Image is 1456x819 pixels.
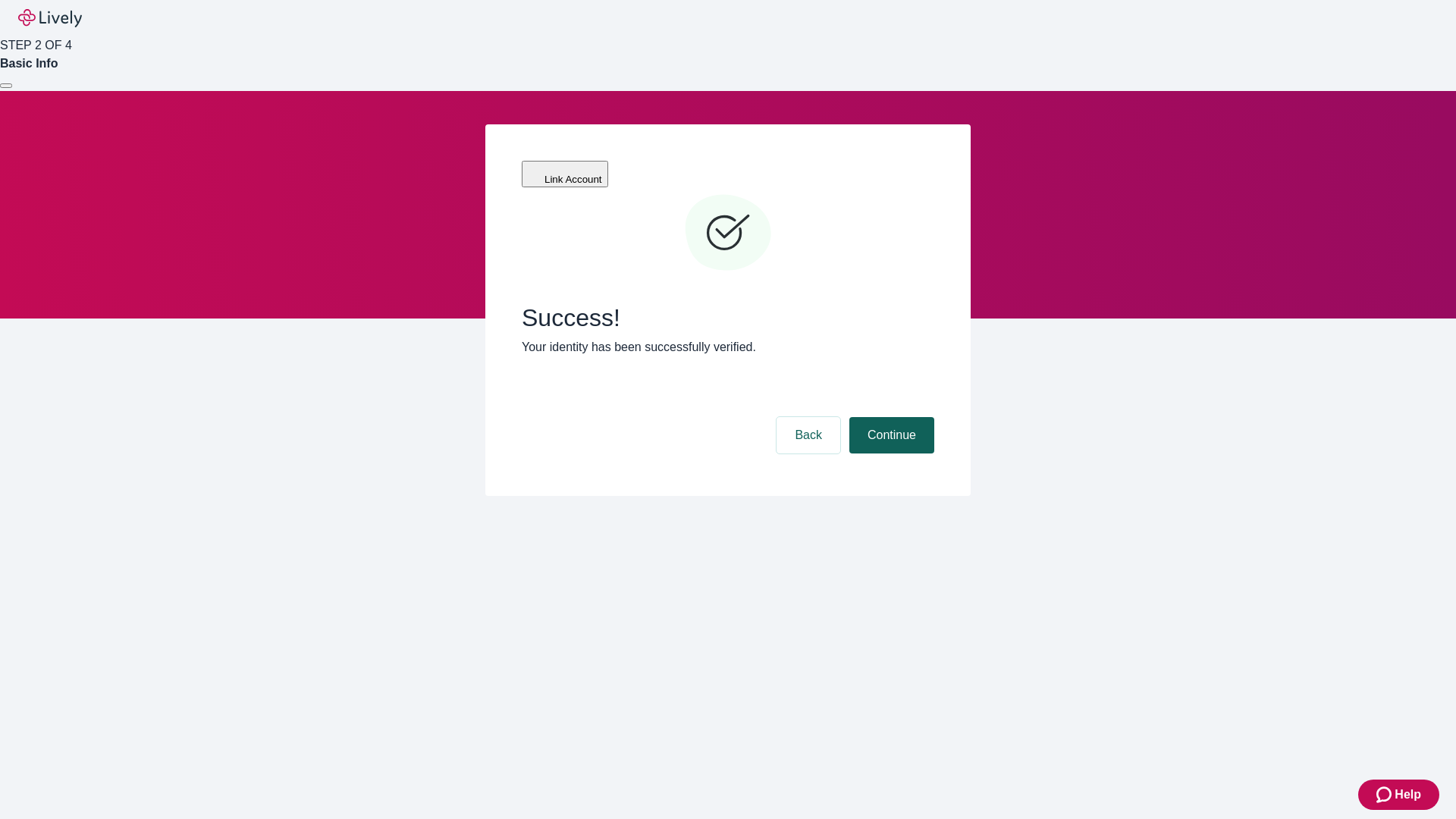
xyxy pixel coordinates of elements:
button: Zendesk support iconHelp [1358,780,1439,810]
button: Link Account [522,161,608,187]
span: Success! [522,303,934,332]
img: Lively [18,9,82,27]
button: Continue [849,417,934,453]
button: Back [777,417,840,453]
span: Help [1395,786,1421,804]
p: Your identity has been successfully verified. [522,338,934,356]
svg: Zendesk support icon [1376,786,1395,804]
svg: Checkmark icon [682,188,773,279]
